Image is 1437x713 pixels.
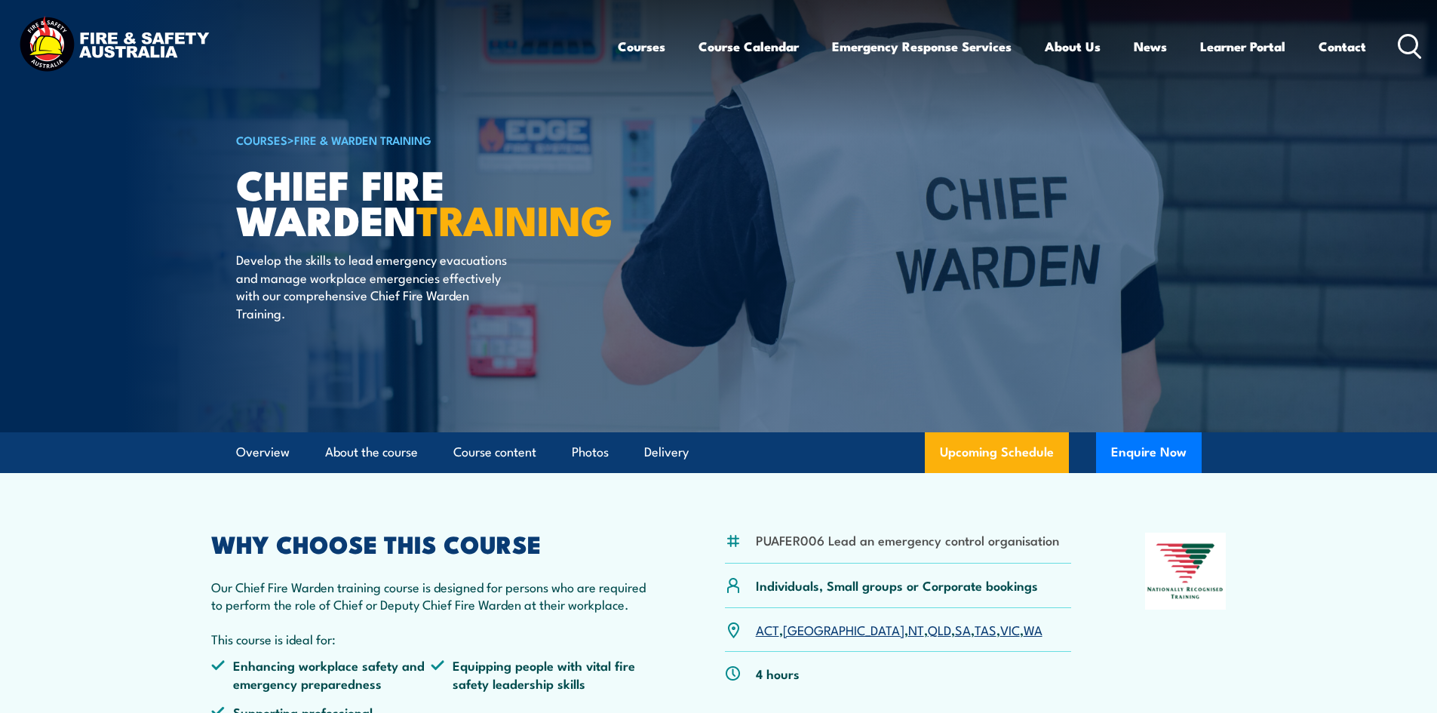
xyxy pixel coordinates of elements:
[211,533,652,554] h2: WHY CHOOSE THIS COURSE
[756,621,1042,638] p: , , , , , , ,
[211,656,431,692] li: Enhancing workplace safety and emergency preparedness
[236,131,287,148] a: COURSES
[975,620,996,638] a: TAS
[832,26,1012,66] a: Emergency Response Services
[1000,620,1020,638] a: VIC
[756,620,779,638] a: ACT
[699,26,799,66] a: Course Calendar
[955,620,971,638] a: SA
[416,187,613,250] strong: TRAINING
[1200,26,1285,66] a: Learner Portal
[756,665,800,682] p: 4 hours
[211,630,652,647] p: This course is ideal for:
[1045,26,1101,66] a: About Us
[236,250,511,321] p: Develop the skills to lead emergency evacuations and manage workplace emergencies effectively wit...
[783,620,904,638] a: [GEOGRAPHIC_DATA]
[211,578,652,613] p: Our Chief Fire Warden training course is designed for persons who are required to perform the rol...
[1024,620,1042,638] a: WA
[644,432,689,472] a: Delivery
[572,432,609,472] a: Photos
[1145,533,1227,610] img: Nationally Recognised Training logo.
[431,656,651,692] li: Equipping people with vital fire safety leadership skills
[756,576,1038,594] p: Individuals, Small groups or Corporate bookings
[236,166,609,236] h1: Chief Fire Warden
[756,531,1059,549] li: PUAFER006 Lead an emergency control organisation
[236,432,290,472] a: Overview
[1096,432,1202,473] button: Enquire Now
[236,131,609,149] h6: >
[618,26,665,66] a: Courses
[1319,26,1366,66] a: Contact
[928,620,951,638] a: QLD
[925,432,1069,473] a: Upcoming Schedule
[908,620,924,638] a: NT
[453,432,536,472] a: Course content
[325,432,418,472] a: About the course
[1134,26,1167,66] a: News
[294,131,431,148] a: Fire & Warden Training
